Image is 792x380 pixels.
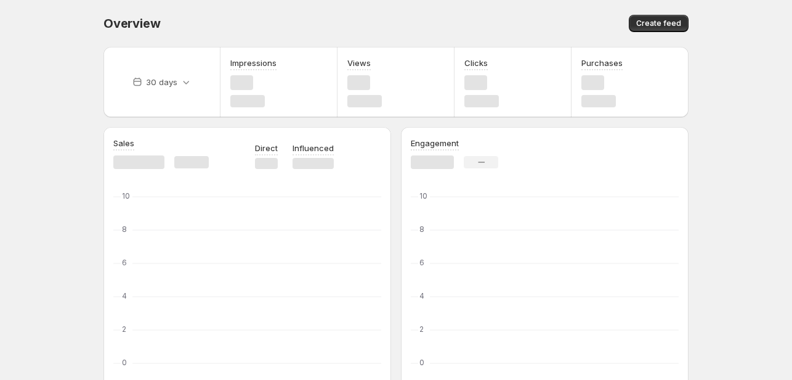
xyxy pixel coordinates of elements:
text: 2 [419,324,424,334]
button: Create feed [629,15,689,32]
h3: Clicks [464,57,488,69]
h3: Views [347,57,371,69]
text: 0 [122,358,127,367]
h3: Impressions [230,57,277,69]
text: 2 [122,324,126,334]
text: 0 [419,358,424,367]
h3: Sales [113,137,134,149]
text: 6 [419,258,424,267]
text: 8 [419,225,424,234]
p: 30 days [146,76,177,88]
text: 8 [122,225,127,234]
h3: Engagement [411,137,459,149]
p: Influenced [293,142,334,154]
text: 10 [122,191,130,200]
p: Direct [255,142,278,154]
span: Create feed [636,19,681,28]
text: 10 [419,191,427,200]
h3: Purchases [581,57,623,69]
text: 4 [419,291,424,300]
span: Overview [103,16,160,31]
text: 4 [122,291,127,300]
text: 6 [122,258,127,267]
